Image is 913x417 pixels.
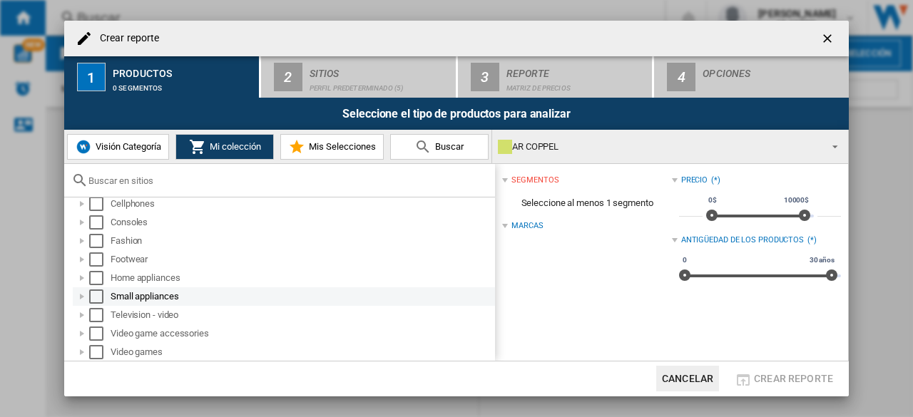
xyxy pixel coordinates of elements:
[680,254,689,266] span: 0
[88,175,488,186] input: Buscar en sitios
[261,56,457,98] button: 2 Sitios Perfil predeterminado (5)
[820,31,837,48] ng-md-icon: getI18NText('BUTTONS.CLOSE_DIALOG')
[305,141,376,152] span: Mis Selecciones
[511,175,558,186] div: segmentos
[502,190,671,217] span: Seleccione al menos 1 segmento
[511,220,543,232] div: Marcas
[390,134,489,160] button: Buscar
[506,62,647,77] div: Reporte
[175,134,274,160] button: Mi colección
[89,289,111,304] md-checkbox: Select
[681,235,804,246] div: Antigüedad de los productos
[703,62,843,77] div: Opciones
[111,234,493,248] div: Fashion
[111,345,493,359] div: Video games
[432,141,464,152] span: Buscar
[64,98,849,130] div: Seleccione el tipo de productos para analizar
[458,56,654,98] button: 3 Reporte Matriz de precios
[64,56,260,98] button: 1 Productos 0 segmentos
[93,31,159,46] h4: Crear reporte
[498,137,820,157] div: AR COPPEL
[75,138,92,155] img: wiser-icon-blue.png
[111,289,493,304] div: Small appliances
[206,141,261,152] span: Mi colección
[807,254,837,266] span: 30 años
[89,234,111,248] md-checkbox: Select
[667,63,695,91] div: 4
[654,56,849,98] button: 4 Opciones
[111,308,493,322] div: Television - video
[706,195,719,206] span: 0$
[111,197,493,211] div: Cellphones
[730,366,837,391] button: Crear reporte
[89,326,111,341] md-checkbox: Select
[274,63,302,91] div: 2
[656,366,719,391] button: Cancelar
[111,215,493,230] div: Consoles
[111,252,493,267] div: Footwear
[782,195,811,206] span: 10000$
[111,326,493,341] div: Video game accessories
[89,252,111,267] md-checkbox: Select
[67,134,169,160] button: Visión Categoría
[754,373,833,384] span: Crear reporte
[113,77,253,92] div: 0 segmentos
[113,62,253,77] div: Productos
[506,77,647,92] div: Matriz de precios
[471,63,499,91] div: 3
[77,63,106,91] div: 1
[310,77,450,92] div: Perfil predeterminado (5)
[681,175,708,186] div: Precio
[92,141,161,152] span: Visión Categoría
[89,308,111,322] md-checkbox: Select
[310,62,450,77] div: Sitios
[815,24,843,53] button: getI18NText('BUTTONS.CLOSE_DIALOG')
[89,215,111,230] md-checkbox: Select
[111,271,493,285] div: Home appliances
[280,134,384,160] button: Mis Selecciones
[89,271,111,285] md-checkbox: Select
[89,345,111,359] md-checkbox: Select
[89,197,111,211] md-checkbox: Select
